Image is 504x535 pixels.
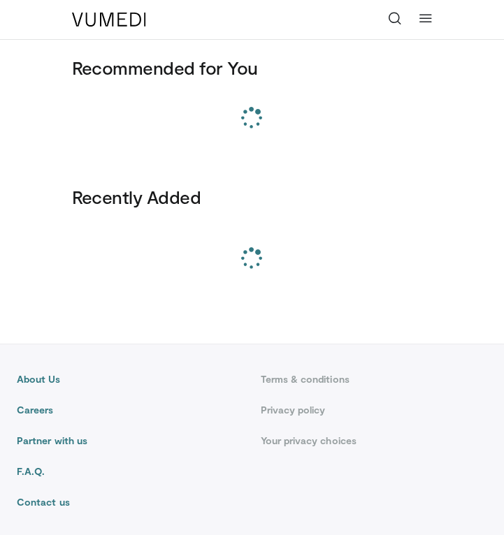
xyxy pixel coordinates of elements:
a: Contact us [17,495,244,509]
img: VuMedi Logo [72,13,146,27]
a: Partner with us [17,434,244,448]
a: F.A.Q. [17,464,244,478]
a: About Us [17,372,244,386]
a: Careers [17,403,244,417]
a: Your privacy choices [261,434,488,448]
a: Privacy policy [261,403,488,417]
h3: Recommended for You [72,57,433,79]
h3: Recently Added [72,186,433,208]
a: Terms & conditions [261,372,488,386]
